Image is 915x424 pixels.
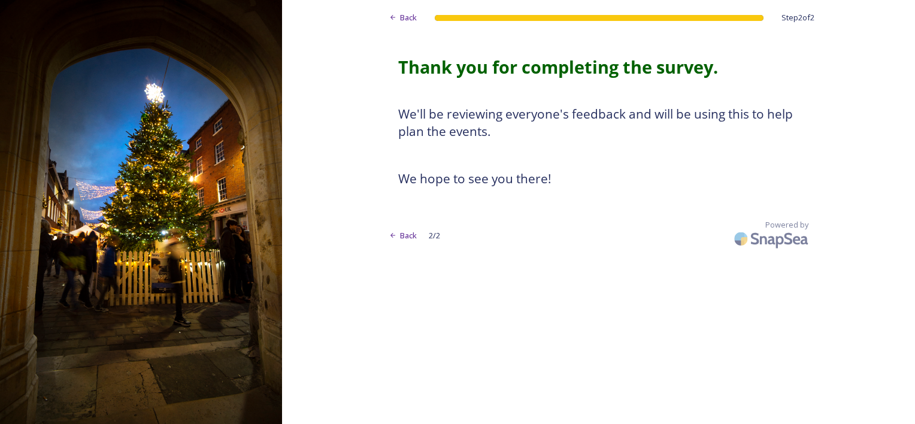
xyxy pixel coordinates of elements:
span: Step 2 of 2 [781,12,814,23]
strong: Thank you for completing the survey. [398,55,718,78]
span: Back [400,12,417,23]
h3: We'll be reviewing everyone's feedback and will be using this to help plan the events. [398,105,799,141]
span: 2 / 2 [429,230,440,241]
h3: We hope to see you there! [398,170,799,188]
span: Back [400,230,417,241]
img: SnapSea Logo [731,225,814,253]
span: Powered by [765,219,808,231]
